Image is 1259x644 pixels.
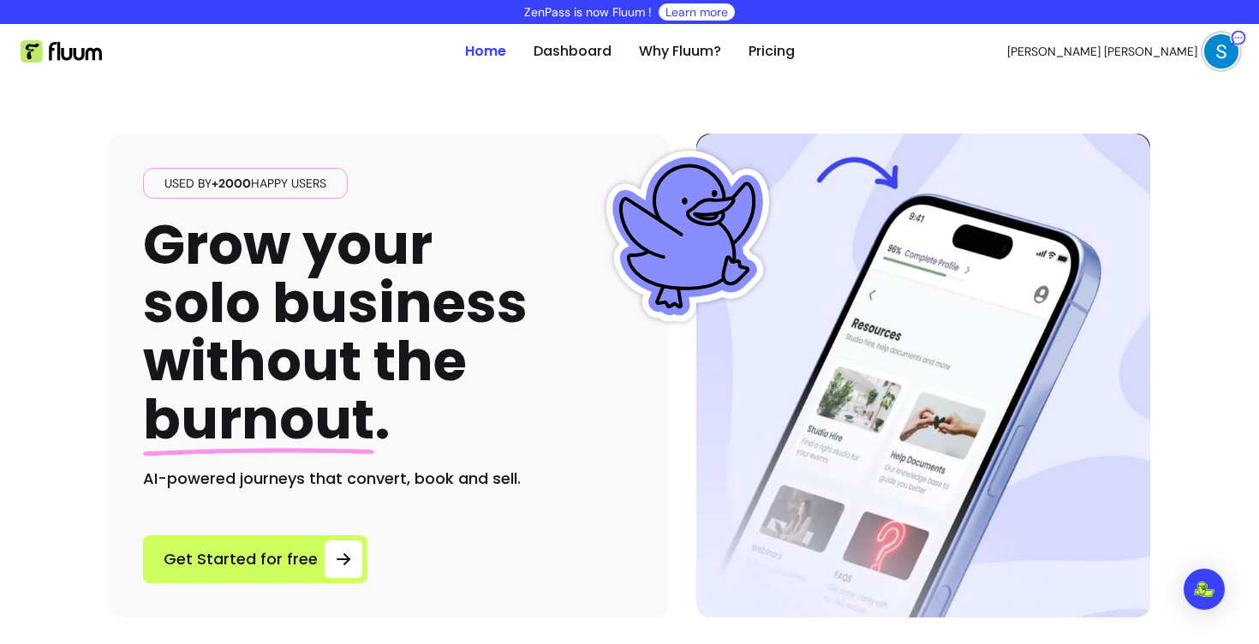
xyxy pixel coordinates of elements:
img: Hero [696,134,1150,617]
img: Fluum Logo [21,40,102,63]
h1: Grow your solo business without the . [143,216,528,450]
span: +2000 [212,176,251,191]
p: ZenPass is now Fluum ! [524,3,652,21]
a: Get Started for free [143,535,367,583]
a: Home [465,41,506,62]
span: [PERSON_NAME] [PERSON_NAME] [1007,43,1197,60]
img: avatar [1204,34,1238,69]
a: Pricing [749,41,795,62]
h2: AI-powered journeys that convert, book and sell. [143,467,635,491]
a: Why Fluum? [639,41,721,62]
a: Learn more [665,3,728,21]
div: Open Intercom Messenger [1184,569,1225,610]
a: Dashboard [534,41,612,62]
button: avatar[PERSON_NAME] [PERSON_NAME] [1007,34,1238,69]
span: Used by happy users [158,175,333,192]
span: Get Started for free [164,547,318,571]
span: burnout [143,381,374,457]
